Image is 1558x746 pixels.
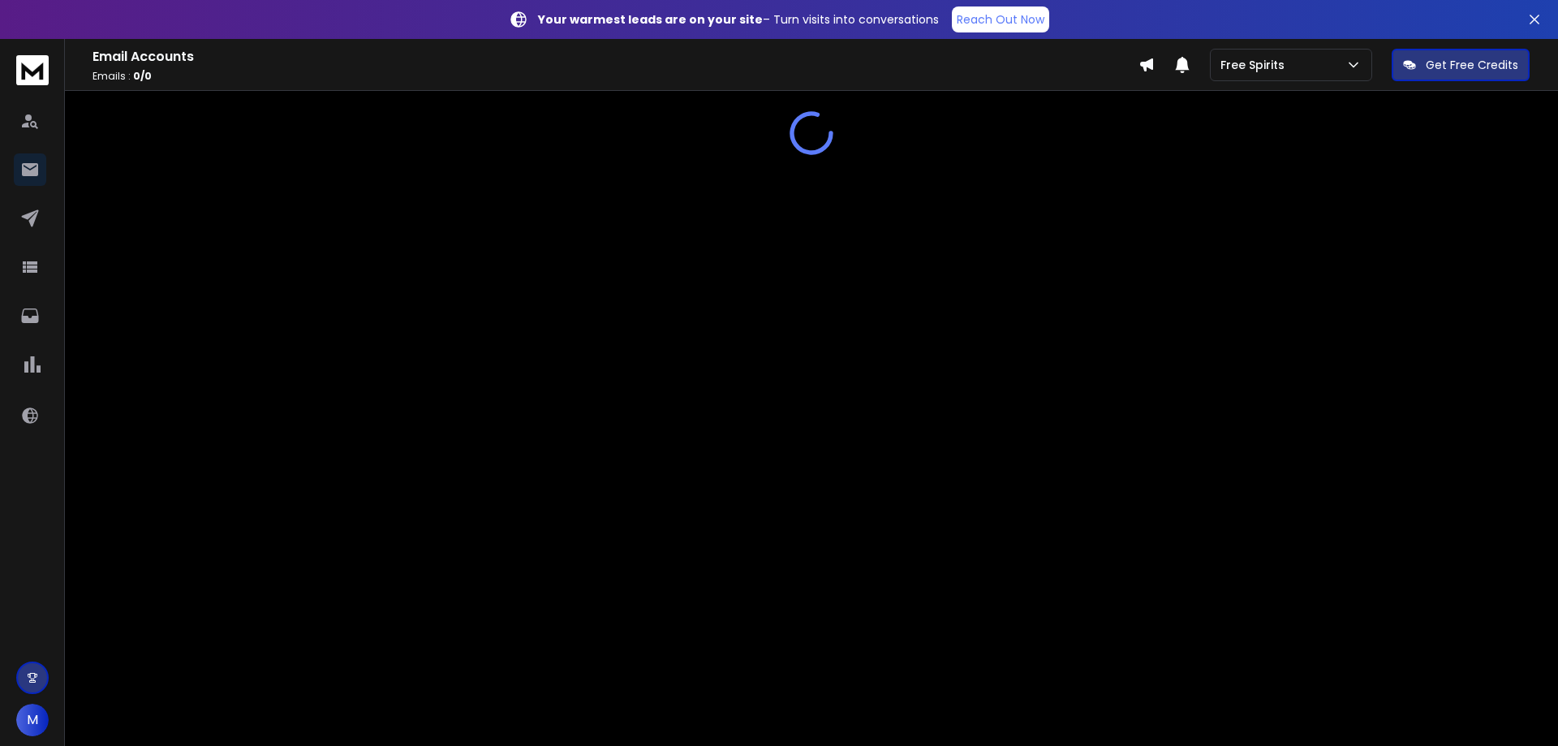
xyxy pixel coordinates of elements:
h1: Email Accounts [93,47,1138,67]
button: M [16,704,49,736]
a: Reach Out Now [952,6,1049,32]
p: Get Free Credits [1426,57,1518,73]
p: Free Spirits [1220,57,1291,73]
button: Get Free Credits [1392,49,1530,81]
p: – Turn visits into conversations [538,11,939,28]
img: logo [16,55,49,85]
p: Emails : [93,70,1138,83]
strong: Your warmest leads are on your site [538,11,763,28]
span: 0 / 0 [133,69,152,83]
p: Reach Out Now [957,11,1044,28]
